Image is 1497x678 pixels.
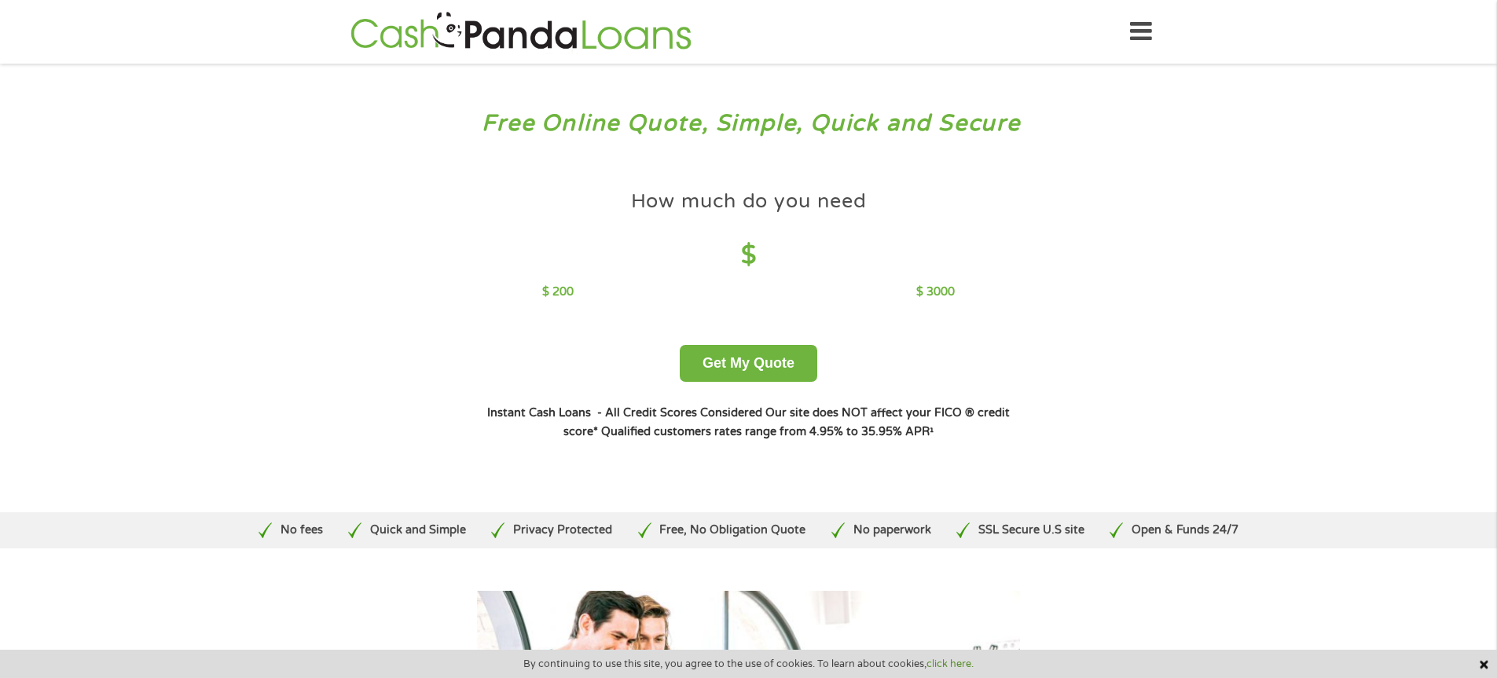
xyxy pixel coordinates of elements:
[978,522,1084,539] p: SSL Secure U.S site
[916,284,955,301] p: $ 3000
[46,109,1452,138] h3: Free Online Quote, Simple, Quick and Secure
[281,522,323,539] p: No fees
[1132,522,1238,539] p: Open & Funds 24/7
[853,522,931,539] p: No paperwork
[346,9,696,54] img: GetLoanNow Logo
[370,522,466,539] p: Quick and Simple
[680,345,817,382] button: Get My Quote
[542,284,574,301] p: $ 200
[563,406,1010,438] strong: Our site does NOT affect your FICO ® credit score*
[926,658,974,670] a: click here.
[601,425,934,438] strong: Qualified customers rates range from 4.95% to 35.95% APR¹
[523,658,974,669] span: By continuing to use this site, you agree to the use of cookies. To learn about cookies,
[487,406,762,420] strong: Instant Cash Loans - All Credit Scores Considered
[542,240,955,272] h4: $
[631,189,867,214] h4: How much do you need
[659,522,805,539] p: Free, No Obligation Quote
[513,522,612,539] p: Privacy Protected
